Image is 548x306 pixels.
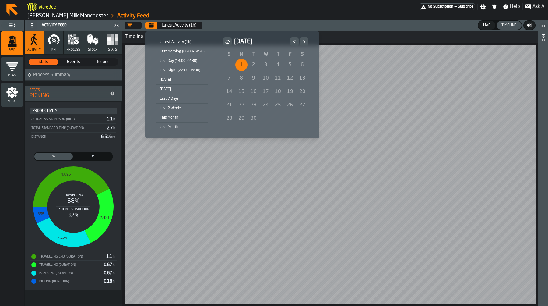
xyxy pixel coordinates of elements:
div: Last 7 Days [156,95,208,102]
div: 14 [223,86,235,98]
div: 11 [272,72,284,84]
div: 30 [248,112,260,125]
div: 22 [235,99,248,111]
div: 7 [223,72,235,84]
div: Wednesday, September 24, 2025 [260,99,272,111]
div: 25 [272,99,284,111]
div: 15 [235,86,248,98]
div: 4 [272,59,284,71]
div: 10 [260,72,272,84]
div: 8 [235,72,248,84]
div: 27 [296,99,308,111]
th: T [272,51,284,58]
div: September 2025 [223,37,308,125]
div: Sunday, September 14, 2025 [223,86,235,98]
div: Wednesday, September 17, 2025 [260,86,272,98]
div: Sunday, September 7, 2025 [223,72,235,84]
div: 29 [235,112,248,125]
div: 3 [260,59,272,71]
div: Wednesday, September 3, 2025 [260,59,272,71]
div: Friday, September 26, 2025 [284,99,296,111]
div: Last 2 Weeks [156,105,208,112]
div: 23 [248,99,260,111]
div: Saturday, September 20, 2025 [296,86,308,98]
div: 13 [296,72,308,84]
div: 9 [248,72,260,84]
button: button- [223,37,232,46]
button: Previous [290,37,299,46]
div: Select date range Select date range [150,36,314,133]
div: Saturday, September 27, 2025 [296,99,308,111]
div: This Month [156,114,208,121]
div: Sunday, September 28, 2025 [223,112,235,125]
th: F [284,51,296,58]
div: Monday, September 15, 2025 [235,86,248,98]
div: Last Month [156,124,208,130]
th: M [235,51,248,58]
div: Friday, September 12, 2025 [284,72,296,84]
div: Last Day (14:00-22:30) [156,58,208,64]
div: 2 [248,59,260,71]
div: 26 [284,99,296,111]
div: Thursday, September 25, 2025 [272,99,284,111]
div: Wednesday, September 10, 2025 [260,72,272,84]
div: 17 [260,86,272,98]
div: 16 [248,86,260,98]
div: 1 [235,59,248,71]
div: 21 [223,99,235,111]
div: Thursday, September 4, 2025 [272,59,284,71]
div: 18 [272,86,284,98]
th: W [260,51,272,58]
div: 6 [296,59,308,71]
th: S [223,51,235,58]
div: Last Night (22:00-06:30) [156,67,208,74]
div: Last Morning (06:00-14:30) [156,48,208,55]
div: Today, Selected Date: Monday, September 1, 2025, Monday, September 1, 2025 selected, Last availab... [235,59,248,71]
div: Tuesday, September 9, 2025 [248,72,260,84]
div: Friday, September 5, 2025 [284,59,296,71]
div: Tuesday, September 16, 2025 [248,86,260,98]
div: 24 [260,99,272,111]
div: Saturday, September 6, 2025 [296,59,308,71]
div: Monday, September 22, 2025 [235,99,248,111]
div: Friday, September 19, 2025 [284,86,296,98]
div: Sunday, September 21, 2025 [223,99,235,111]
div: Tuesday, September 2, 2025 [248,59,260,71]
div: Saturday, September 13, 2025 [296,72,308,84]
div: Tuesday, September 30, 2025 [248,112,260,125]
div: Monday, September 29, 2025 [235,112,248,125]
div: 28 [223,112,235,125]
div: Thursday, September 18, 2025 [272,86,284,98]
th: S [296,51,308,58]
div: 19 [284,86,296,98]
div: 12 [284,72,296,84]
div: Tuesday, September 23, 2025 [248,99,260,111]
table: September 2025 [223,51,308,125]
div: Thursday, September 11, 2025 [272,72,284,84]
div: Latest Activity (1h) [156,39,208,45]
div: [DATE] [156,76,208,83]
div: 20 [296,86,308,98]
h2: [DATE] [234,37,288,46]
button: Next [300,37,308,46]
th: T [248,51,260,58]
div: 5 [284,59,296,71]
div: [DATE] [156,86,208,93]
div: Monday, September 8, 2025 [235,72,248,84]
